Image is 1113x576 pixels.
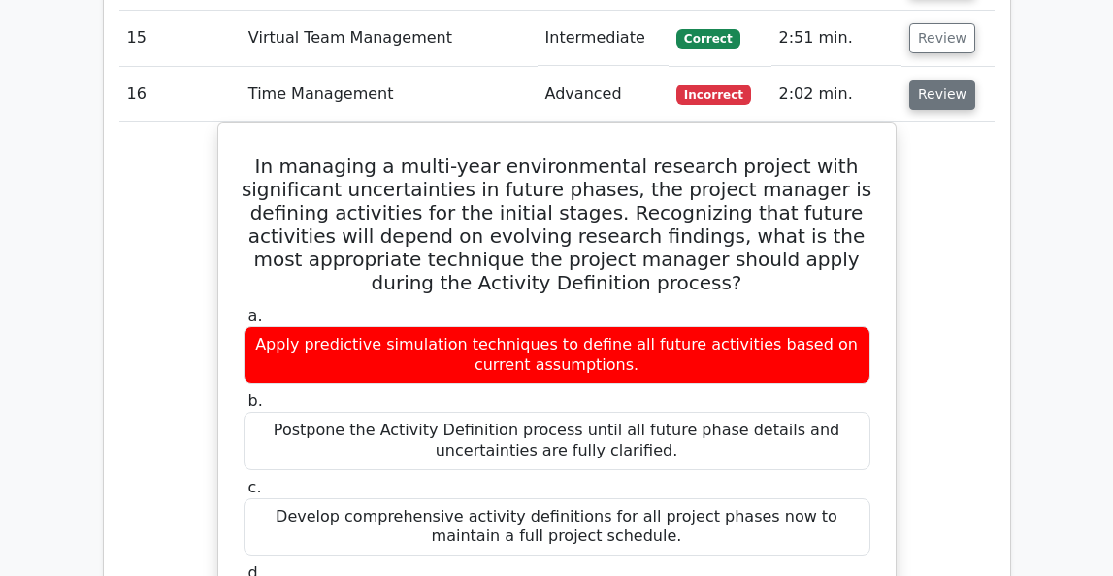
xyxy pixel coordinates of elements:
[241,67,538,122] td: Time Management
[248,391,263,410] span: b.
[241,11,538,66] td: Virtual Team Management
[909,80,975,110] button: Review
[248,306,263,324] span: a.
[119,11,241,66] td: 15
[771,11,902,66] td: 2:51 min.
[242,154,872,294] h5: In managing a multi-year environmental research project with significant uncertainties in future ...
[244,326,870,385] div: Apply predictive simulation techniques to define all future activities based on current assumptions.
[244,498,870,557] div: Develop comprehensive activity definitions for all project phases now to maintain a full project ...
[248,478,262,496] span: c.
[538,11,670,66] td: Intermediate
[909,23,975,53] button: Review
[538,67,670,122] td: Advanced
[244,412,870,470] div: Postpone the Activity Definition process until all future phase details and uncertainties are ful...
[119,67,241,122] td: 16
[676,85,751,104] span: Incorrect
[676,29,739,49] span: Correct
[771,67,902,122] td: 2:02 min.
